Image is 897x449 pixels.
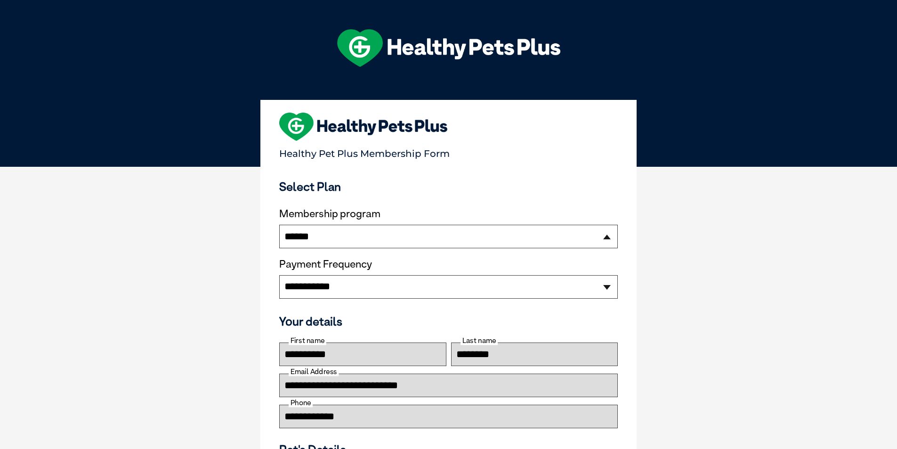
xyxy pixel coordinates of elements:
[289,399,313,407] label: Phone
[279,113,447,141] img: heart-shape-hpp-logo-large.png
[279,314,618,328] h3: Your details
[279,180,618,194] h3: Select Plan
[461,336,498,345] label: Last name
[289,336,326,345] label: First name
[279,258,372,270] label: Payment Frequency
[279,208,618,220] label: Membership program
[289,367,339,376] label: Email Address
[279,144,618,159] p: Healthy Pet Plus Membership Form
[337,29,560,67] img: hpp-logo-landscape-green-white.png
